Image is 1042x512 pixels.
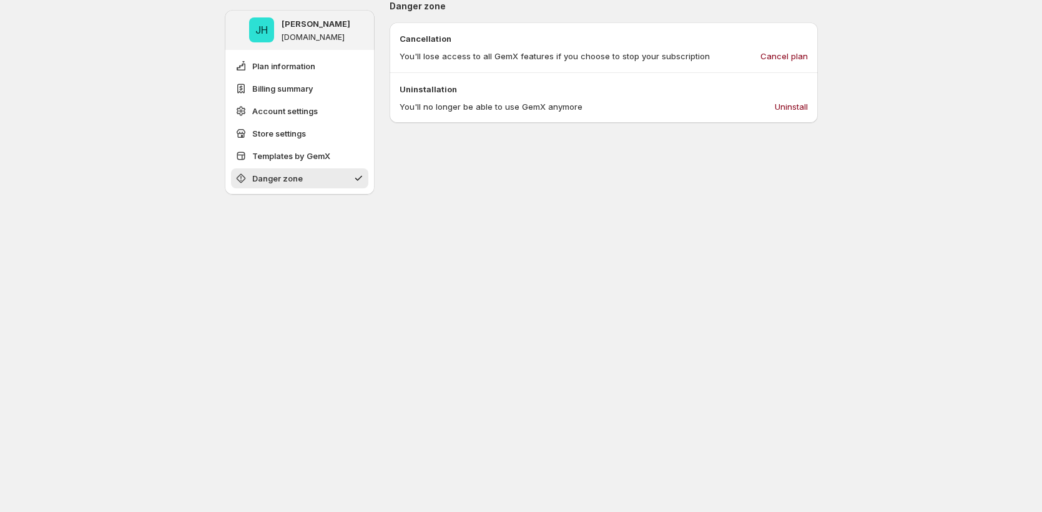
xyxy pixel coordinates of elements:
p: Cancellation [400,32,808,45]
button: Account settings [231,101,368,121]
p: Uninstallation [400,83,808,95]
span: Billing summary [252,82,313,95]
span: Plan information [252,60,315,72]
button: Danger zone [231,168,368,188]
button: Uninstall [767,97,815,117]
span: Templates by GemX [252,150,330,162]
button: Plan information [231,56,368,76]
span: Danger zone [252,172,303,185]
button: Cancel plan [753,46,815,66]
p: [DOMAIN_NAME] [282,32,345,42]
span: Cancel plan [760,50,808,62]
button: Templates by GemX [231,146,368,166]
text: JH [255,24,268,36]
p: You'll no longer be able to use GemX anymore [400,100,582,113]
span: Account settings [252,105,318,117]
p: You'll lose access to all GemX features if you choose to stop your subscription [400,50,710,62]
span: Store settings [252,127,306,140]
span: Uninstall [775,100,808,113]
span: Jena Hoang [249,17,274,42]
button: Store settings [231,123,368,143]
button: Billing summary [231,79,368,99]
p: [PERSON_NAME] [282,17,350,30]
